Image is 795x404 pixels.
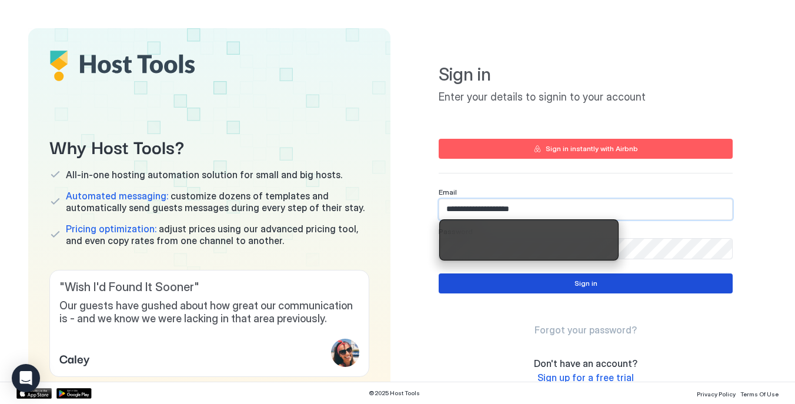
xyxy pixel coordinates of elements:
div: Open Intercom Messenger [12,364,40,392]
span: adjust prices using our advanced pricing tool, and even copy rates from one channel to another. [66,223,369,246]
span: Email [439,188,457,196]
a: Sign up for a free trial [537,372,634,384]
a: App Store [16,388,52,399]
a: Google Play Store [56,388,92,399]
button: Sign in instantly with Airbnb [439,139,733,159]
input: Input Field [439,199,732,219]
span: customize dozens of templates and automatically send guests messages during every step of their s... [66,190,369,213]
span: Why Host Tools? [49,133,369,159]
a: Terms Of Use [740,387,779,399]
div: profile [331,339,359,367]
div: Sign in instantly with Airbnb [546,143,638,154]
span: © 2025 Host Tools [369,389,420,397]
span: Privacy Policy [697,390,736,398]
span: All-in-one hosting automation solution for small and big hosts. [66,169,342,181]
div: Sign in [574,278,597,289]
button: Sign in [439,273,733,293]
span: Password [439,227,473,236]
span: Caley [59,349,90,367]
span: " Wish I'd Found It Sooner " [59,280,359,295]
span: Our guests have gushed about how great our communication is - and we know we were lacking in that... [59,299,359,326]
a: Forgot your password? [535,324,637,336]
span: Sign in [439,64,733,86]
span: Automated messaging: [66,190,168,202]
span: Pricing optimization: [66,223,156,235]
span: Enter your details to signin to your account [439,91,733,104]
a: Privacy Policy [697,387,736,399]
span: Terms Of Use [740,390,779,398]
span: Don't have an account? [534,358,637,369]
